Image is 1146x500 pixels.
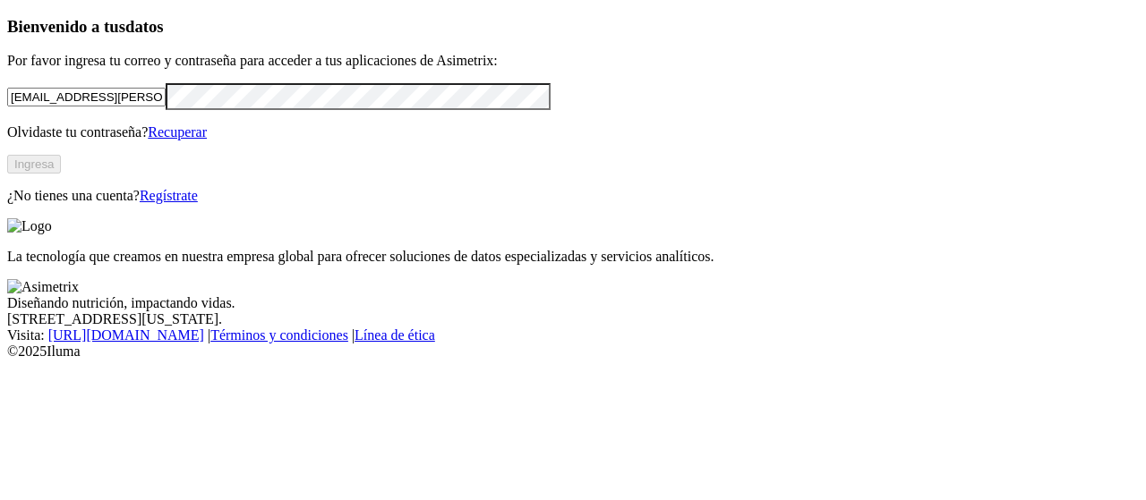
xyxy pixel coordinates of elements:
[7,327,1139,343] div: Visita : | |
[7,343,1139,360] div: © 2025 Iluma
[7,218,52,234] img: Logo
[7,188,1139,204] p: ¿No tienes una cuenta?
[7,88,166,106] input: Tu correo
[7,295,1139,311] div: Diseñando nutrición, impactando vidas.
[7,53,1139,69] p: Por favor ingresa tu correo y contraseña para acceder a tus aplicaciones de Asimetrix:
[148,124,207,140] a: Recuperar
[7,279,79,295] img: Asimetrix
[140,188,198,203] a: Regístrate
[210,327,348,343] a: Términos y condiciones
[7,249,1139,265] p: La tecnología que creamos en nuestra empresa global para ofrecer soluciones de datos especializad...
[7,124,1139,140] p: Olvidaste tu contraseña?
[7,17,1139,37] h3: Bienvenido a tus
[125,17,164,36] span: datos
[355,327,435,343] a: Línea de ética
[48,327,204,343] a: [URL][DOMAIN_NAME]
[7,155,61,174] button: Ingresa
[7,311,1139,327] div: [STREET_ADDRESS][US_STATE].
